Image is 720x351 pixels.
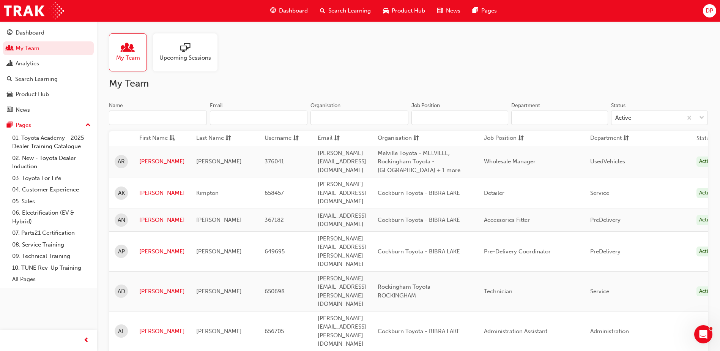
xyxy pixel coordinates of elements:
[118,287,125,296] span: AD
[484,217,530,223] span: Accessories Fitter
[694,325,712,343] iframe: Intercom live chat
[118,247,125,256] span: AP
[7,107,13,114] span: news-icon
[3,118,94,132] button: Pages
[153,33,224,71] a: Upcoming Sessions
[3,57,94,71] a: Analytics
[378,150,460,174] span: Melville Toyota - MELVILLE, Rockingham Toyota - [GEOGRAPHIC_DATA] + 1 more
[118,157,125,166] span: AR
[293,134,299,143] span: sorting-icon
[318,235,366,268] span: [PERSON_NAME][EMAIL_ADDRESS][PERSON_NAME][DOMAIN_NAME]
[383,6,389,16] span: car-icon
[196,217,242,223] span: [PERSON_NAME]
[139,216,185,225] a: [PERSON_NAME]
[484,328,547,335] span: Administration Assistant
[437,6,443,16] span: news-icon
[84,336,89,345] span: prev-icon
[314,3,377,19] a: search-iconSearch Learning
[310,111,408,125] input: Organisation
[518,134,524,143] span: sorting-icon
[699,113,704,123] span: down-icon
[16,90,49,99] div: Product Hub
[139,189,185,198] a: [PERSON_NAME]
[225,134,231,143] span: sorting-icon
[590,134,622,143] span: Department
[484,134,526,143] button: Job Positionsorting-icon
[310,102,340,109] div: Organisation
[270,6,276,16] span: guage-icon
[109,77,708,90] h2: My Team
[16,28,44,37] div: Dashboard
[320,6,325,16] span: search-icon
[109,102,123,109] div: Name
[9,262,94,274] a: 10. TUNE Rev-Up Training
[16,59,39,68] div: Analytics
[9,152,94,172] a: 02. New - Toyota Dealer Induction
[696,286,716,297] div: Active
[169,134,175,143] span: asc-icon
[9,227,94,239] a: 07. Parts21 Certification
[196,248,242,255] span: [PERSON_NAME]
[334,134,340,143] span: sorting-icon
[611,102,625,109] div: Status
[484,134,517,143] span: Job Position
[590,217,621,223] span: PreDelivery
[318,150,366,174] span: [PERSON_NAME][EMAIL_ADDRESS][DOMAIN_NAME]
[3,26,94,40] a: Dashboard
[109,33,153,71] a: My Team
[623,134,629,143] span: sorting-icon
[9,172,94,184] a: 03. Toyota For Life
[9,196,94,207] a: 05. Sales
[109,111,207,125] input: Name
[7,60,13,67] span: chart-icon
[139,327,185,336] a: [PERSON_NAME]
[196,158,242,165] span: [PERSON_NAME]
[590,328,629,335] span: Administration
[180,43,190,54] span: sessionType_ONLINE_URL-icon
[3,87,94,101] a: Product Hub
[4,2,64,19] img: Trak
[139,157,185,166] a: [PERSON_NAME]
[411,111,508,125] input: Job Position
[159,54,211,62] span: Upcoming Sessions
[318,275,366,308] span: [PERSON_NAME][EMAIL_ADDRESS][PERSON_NAME][DOMAIN_NAME]
[3,24,94,118] button: DashboardMy TeamAnalyticsSearch LearningProduct HubNews
[481,6,497,15] span: Pages
[118,216,125,225] span: AN
[703,4,716,17] button: DP
[318,181,366,205] span: [PERSON_NAME][EMAIL_ADDRESS][DOMAIN_NAME]
[7,91,13,98] span: car-icon
[466,3,503,19] a: pages-iconPages
[265,134,306,143] button: Usernamesorting-icon
[377,3,431,19] a: car-iconProduct Hub
[196,134,224,143] span: Last Name
[696,188,716,198] div: Active
[265,248,285,255] span: 649695
[590,190,609,196] span: Service
[265,190,284,196] span: 658457
[590,288,609,295] span: Service
[378,190,460,196] span: Cockburn Toyota - BIBRA LAKE
[16,106,30,114] div: News
[484,288,512,295] span: Technician
[123,43,133,54] span: people-icon
[696,215,716,225] div: Active
[484,158,536,165] span: Wholesale Manager
[378,134,419,143] button: Organisationsorting-icon
[139,134,168,143] span: First Name
[85,120,91,130] span: up-icon
[378,283,435,299] span: Rockingham Toyota - ROCKINGHAM
[196,288,242,295] span: [PERSON_NAME]
[7,45,13,52] span: people-icon
[431,3,466,19] a: news-iconNews
[392,6,425,15] span: Product Hub
[411,102,440,109] div: Job Position
[9,274,94,285] a: All Pages
[210,102,223,109] div: Email
[9,132,94,152] a: 01. Toyota Academy - 2025 Dealer Training Catalogue
[378,248,460,255] span: Cockburn Toyota - BIBRA LAKE
[696,247,716,257] div: Active
[378,328,460,335] span: Cockburn Toyota - BIBRA LAKE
